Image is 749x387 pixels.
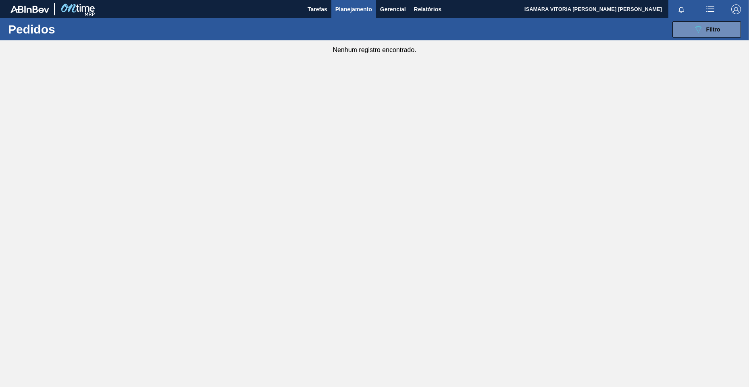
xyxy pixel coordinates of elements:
[8,25,128,34] h1: Pedidos
[335,4,372,14] span: Planejamento
[308,4,327,14] span: Tarefas
[10,6,49,13] img: TNhmsLtSVTkK8tSr43FrP2fwEKptu5GPRR3wAAAABJRU5ErkJggg==
[731,4,741,14] img: Logout
[706,26,720,33] span: Filtro
[672,21,741,38] button: Filtro
[414,4,441,14] span: Relatórios
[380,4,406,14] span: Gerencial
[668,4,694,15] button: Notificações
[705,4,715,14] img: userActions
